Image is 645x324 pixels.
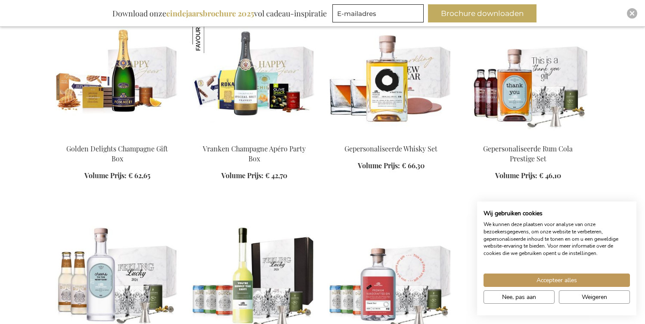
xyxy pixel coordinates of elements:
span: Accepteer alles [536,276,577,285]
span: € 62,65 [128,171,150,180]
a: Personalised Rum Cola Prestige Set [466,133,589,142]
button: Accepteer alle cookies [484,274,630,287]
a: Gepersonaliseerde Rum Cola Prestige Set [483,144,573,163]
a: Golden Delights Champagne Gift Box [56,133,179,142]
a: Volume Prijs: € 66,30 [358,161,425,171]
span: Volume Prijs: [495,171,537,180]
h2: Wij gebruiken cookies [484,210,630,217]
span: Volume Prijs: [221,171,264,180]
a: Gepersonaliseerde Whisky Set [344,144,437,153]
a: Personalised Whisky Set [329,133,453,142]
span: € 66,30 [402,161,425,170]
a: Volume Prijs: € 42,70 [221,171,287,181]
img: Golden Delights Champagne Gift Box [56,16,179,137]
a: Volume Prijs: € 62,65 [84,171,150,181]
input: E-mailadres [332,4,424,22]
span: € 42,70 [265,171,287,180]
form: marketing offers and promotions [332,4,426,25]
a: Golden Delights Champagne Gift Box [66,144,168,163]
div: Download onze vol cadeau-inspiratie [109,4,331,22]
span: Nee, pas aan [502,293,536,302]
img: Personalised Whisky Set [329,16,453,137]
img: Vranken Champagne Apéro Party Box [192,16,229,53]
img: Vranken Champagne Apéro Party Box [192,16,316,137]
b: eindejaarsbrochure 2025 [166,8,254,19]
span: Volume Prijs: [84,171,127,180]
div: Close [627,8,637,19]
a: Vranken Champagne Apéro Party Box Vranken Champagne Apéro Party Box [192,133,316,142]
a: Vranken Champagne Apéro Party Box [203,144,306,163]
img: Close [629,11,635,16]
button: Alle cookies weigeren [559,290,630,304]
p: We kunnen deze plaatsen voor analyse van onze bezoekersgegevens, om onze website te verbeteren, g... [484,221,630,257]
button: Pas cookie voorkeuren aan [484,290,555,304]
a: Volume Prijs: € 46,10 [495,171,561,181]
img: Personalised Rum Cola Prestige Set [466,16,589,137]
span: € 46,10 [539,171,561,180]
span: Weigeren [582,293,607,302]
span: Volume Prijs: [358,161,400,170]
button: Brochure downloaden [428,4,536,22]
